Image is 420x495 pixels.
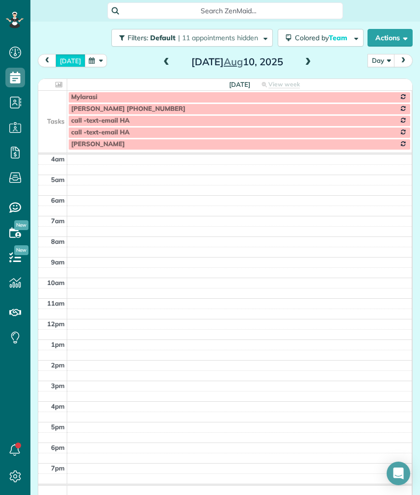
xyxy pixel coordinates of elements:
button: Actions [367,29,413,47]
span: Team [329,33,349,42]
button: [DATE] [55,54,85,67]
span: 8am [51,237,65,245]
span: Mylarasi [71,93,98,101]
span: Filters: [128,33,148,42]
span: 1pm [51,340,65,348]
a: Filters: Default | 11 appointments hidden [106,29,273,47]
span: 9am [51,258,65,266]
span: 12pm [47,320,65,328]
span: [DATE] [229,80,250,88]
span: New [14,245,28,255]
span: 7am [51,217,65,225]
span: 6am [51,196,65,204]
span: call -text-email HA [71,117,130,125]
span: 5am [51,176,65,183]
span: 5pm [51,423,65,431]
span: View week [268,80,300,88]
button: Day [367,54,395,67]
span: | 11 appointments hidden [178,33,258,42]
button: Filters: Default | 11 appointments hidden [111,29,273,47]
span: 6pm [51,443,65,451]
span: [PERSON_NAME] [PHONE_NUMBER] [71,105,185,113]
span: 4am [51,155,65,163]
span: 11am [47,299,65,307]
button: Colored byTeam [278,29,364,47]
span: 4pm [51,402,65,410]
span: Default [150,33,176,42]
button: next [394,54,413,67]
span: Colored by [295,33,351,42]
span: call -text-email HA [71,129,130,136]
span: Aug [224,55,243,68]
span: New [14,220,28,230]
button: prev [38,54,56,67]
span: 3pm [51,382,65,390]
span: 7pm [51,464,65,472]
span: [PERSON_NAME] [71,140,125,148]
h2: [DATE] 10, 2025 [176,56,298,67]
div: Open Intercom Messenger [387,462,410,485]
span: 10am [47,279,65,287]
span: 2pm [51,361,65,369]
